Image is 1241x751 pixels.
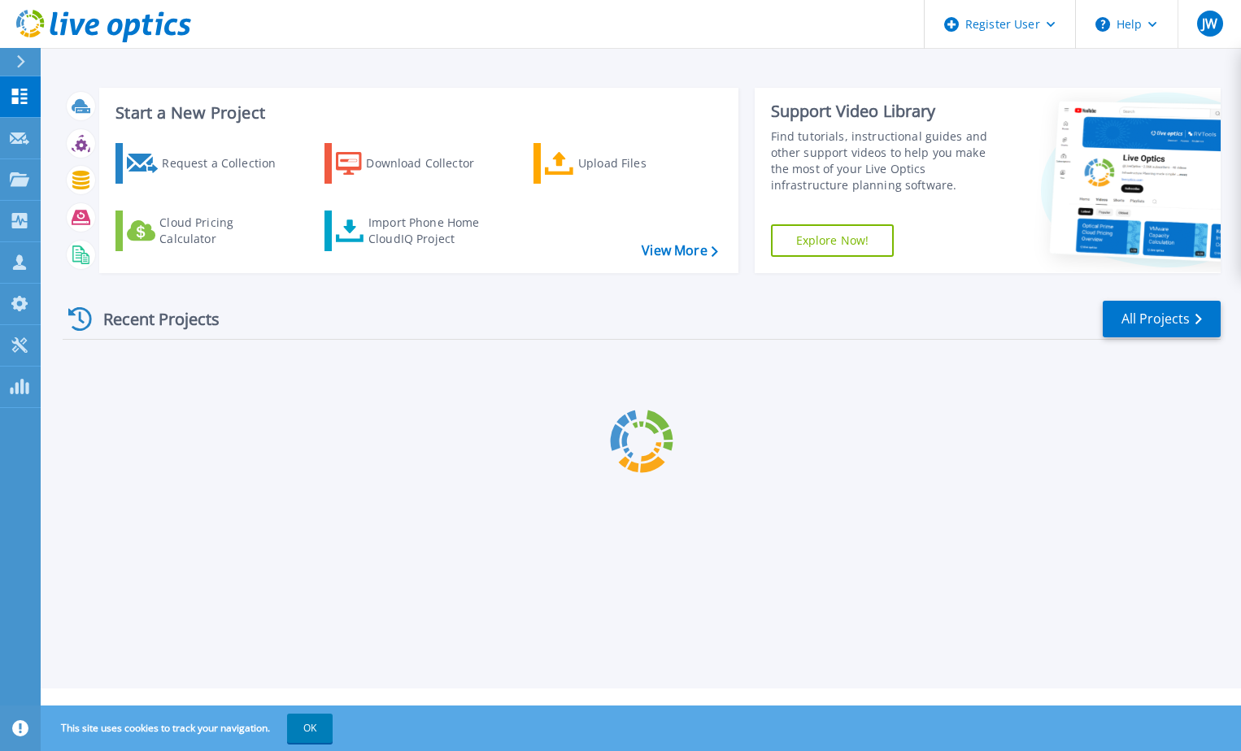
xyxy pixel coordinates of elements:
[771,224,895,257] a: Explore Now!
[115,104,717,122] h3: Start a New Project
[642,243,717,258] a: View More
[578,147,708,180] div: Upload Files
[324,143,506,184] a: Download Collector
[115,211,297,251] a: Cloud Pricing Calculator
[771,101,1005,122] div: Support Video Library
[533,143,715,184] a: Upload Files
[771,128,1005,193] div: Find tutorials, instructional guides and other support videos to help you make the most of your L...
[368,215,495,247] div: Import Phone Home CloudIQ Project
[366,147,496,180] div: Download Collector
[115,143,297,184] a: Request a Collection
[45,714,333,743] span: This site uses cookies to track your navigation.
[63,299,242,339] div: Recent Projects
[287,714,333,743] button: OK
[159,215,290,247] div: Cloud Pricing Calculator
[1103,301,1221,337] a: All Projects
[162,147,292,180] div: Request a Collection
[1202,17,1217,30] span: JW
